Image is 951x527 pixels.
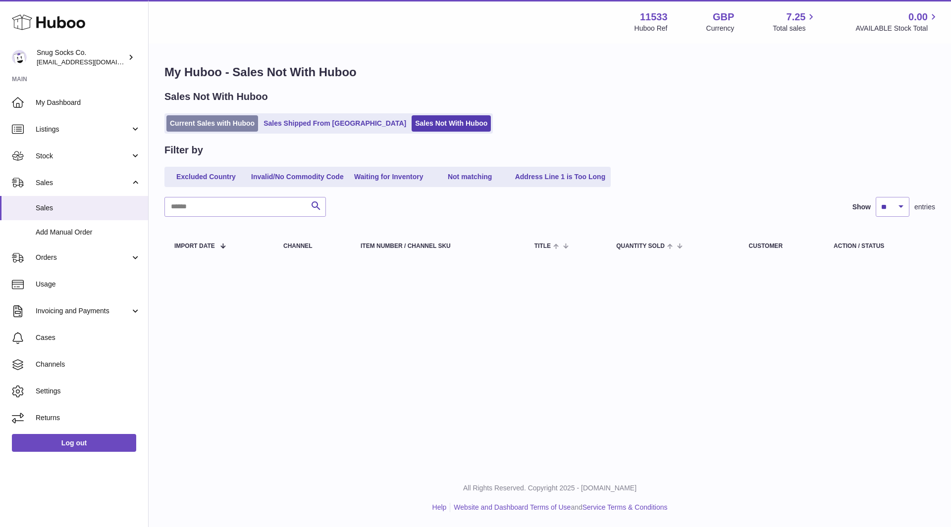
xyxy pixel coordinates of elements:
a: Address Line 1 is Too Long [512,169,609,185]
a: Excluded Country [166,169,246,185]
span: AVAILABLE Stock Total [855,24,939,33]
label: Show [852,202,871,212]
span: Settings [36,386,141,396]
a: Sales Not With Huboo [412,115,491,132]
div: Snug Socks Co. [37,48,126,67]
a: Current Sales with Huboo [166,115,258,132]
a: Log out [12,434,136,452]
span: My Dashboard [36,98,141,107]
a: Website and Dashboard Terms of Use [454,503,571,511]
a: Waiting for Inventory [349,169,428,185]
span: Sales [36,178,130,188]
h2: Filter by [164,144,203,157]
div: Currency [706,24,735,33]
h1: My Huboo - Sales Not With Huboo [164,64,935,80]
span: Usage [36,280,141,289]
div: Huboo Ref [634,24,668,33]
div: Customer [749,243,814,249]
strong: 11533 [640,10,668,24]
span: Returns [36,413,141,423]
a: Sales Shipped From [GEOGRAPHIC_DATA] [260,115,410,132]
span: Total sales [773,24,817,33]
strong: GBP [713,10,734,24]
span: [EMAIL_ADDRESS][DOMAIN_NAME] [37,58,146,66]
span: entries [914,202,935,212]
h2: Sales Not With Huboo [164,90,268,103]
li: and [450,503,667,512]
span: Orders [36,253,130,262]
span: 7.25 [787,10,806,24]
span: Import date [174,243,215,249]
span: Title [534,243,551,249]
a: 0.00 AVAILABLE Stock Total [855,10,939,33]
div: Channel [283,243,341,249]
p: All Rights Reserved. Copyright 2025 - [DOMAIN_NAME] [157,483,943,493]
span: Stock [36,151,130,161]
div: Action / Status [834,243,925,249]
span: Channels [36,360,141,369]
a: Not matching [430,169,510,185]
span: Listings [36,125,130,134]
a: Invalid/No Commodity Code [248,169,347,185]
span: Add Manual Order [36,228,141,237]
span: Cases [36,333,141,342]
span: Quantity Sold [616,243,665,249]
div: Item Number / Channel SKU [361,243,515,249]
a: Help [432,503,447,511]
span: Sales [36,203,141,213]
span: Invoicing and Payments [36,306,130,316]
img: info@snugsocks.co.uk [12,50,27,65]
a: Service Terms & Conditions [582,503,668,511]
a: 7.25 Total sales [773,10,817,33]
span: 0.00 [908,10,928,24]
